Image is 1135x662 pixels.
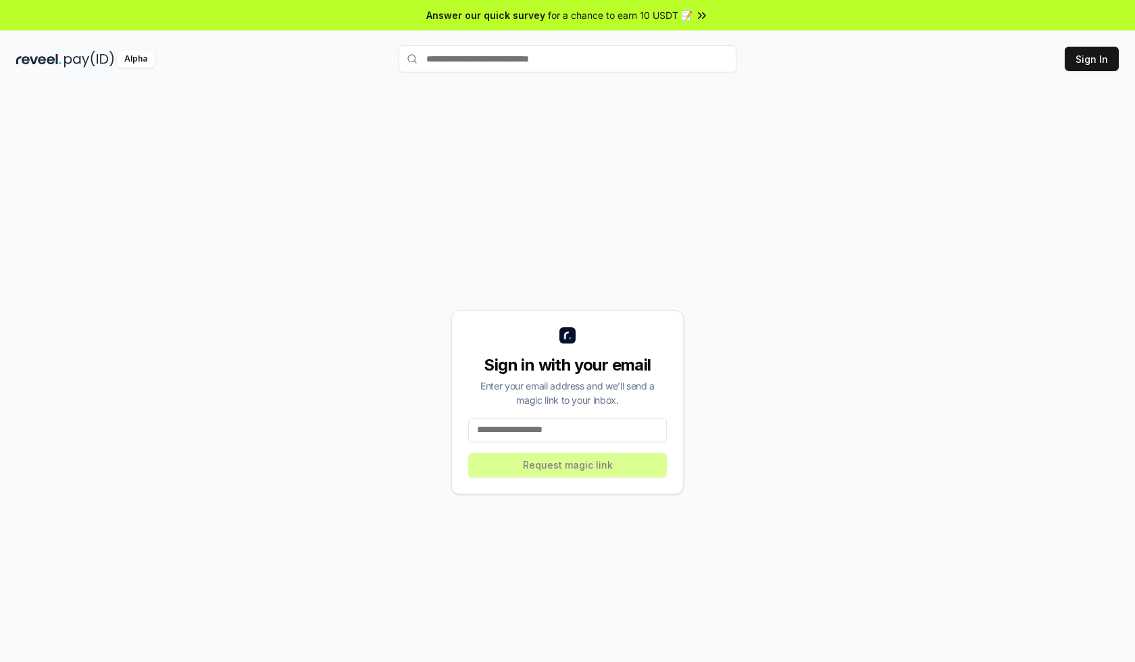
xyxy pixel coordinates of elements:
[559,327,576,344] img: logo_small
[468,354,667,376] div: Sign in with your email
[117,51,155,68] div: Alpha
[548,8,692,22] span: for a chance to earn 10 USDT 📝
[1065,47,1119,71] button: Sign In
[64,51,114,68] img: pay_id
[16,51,61,68] img: reveel_dark
[468,379,667,407] div: Enter your email address and we’ll send a magic link to your inbox.
[426,8,545,22] span: Answer our quick survey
